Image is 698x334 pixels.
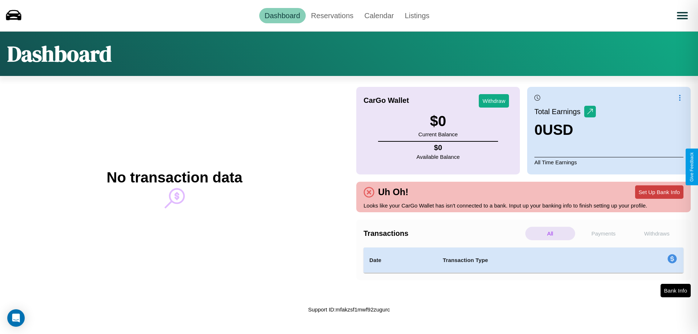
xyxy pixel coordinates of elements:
[632,227,682,240] p: Withdraws
[399,8,435,23] a: Listings
[369,256,431,265] h4: Date
[672,5,693,26] button: Open menu
[259,8,306,23] a: Dashboard
[308,305,390,314] p: Support ID: mfakzsf1mwf92zugurc
[661,284,691,297] button: Bank Info
[364,248,683,273] table: simple table
[374,187,412,197] h4: Uh Oh!
[534,122,596,138] h3: 0 USD
[417,144,460,152] h4: $ 0
[417,152,460,162] p: Available Balance
[443,256,608,265] h4: Transaction Type
[579,227,629,240] p: Payments
[635,185,683,199] button: Set Up Bank Info
[7,309,25,327] div: Open Intercom Messenger
[418,129,458,139] p: Current Balance
[525,227,575,240] p: All
[364,201,683,210] p: Looks like your CarGo Wallet has isn't connected to a bank. Input up your banking info to finish ...
[364,229,523,238] h4: Transactions
[306,8,359,23] a: Reservations
[107,169,242,186] h2: No transaction data
[534,105,584,118] p: Total Earnings
[479,94,509,108] button: Withdraw
[689,152,694,182] div: Give Feedback
[7,39,112,69] h1: Dashboard
[534,157,683,167] p: All Time Earnings
[418,113,458,129] h3: $ 0
[364,96,409,105] h4: CarGo Wallet
[359,8,399,23] a: Calendar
